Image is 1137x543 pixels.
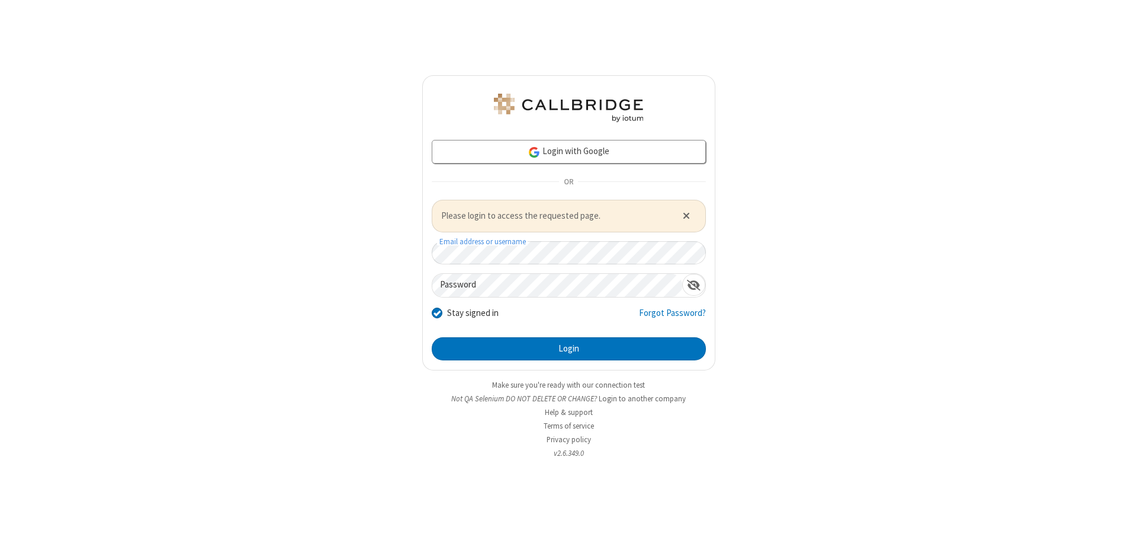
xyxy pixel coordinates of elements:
[447,306,499,320] label: Stay signed in
[639,306,706,329] a: Forgot Password?
[528,146,541,159] img: google-icon.png
[432,337,706,361] button: Login
[547,435,591,445] a: Privacy policy
[676,207,696,225] button: Close alert
[544,421,594,431] a: Terms of service
[559,174,578,190] span: OR
[492,94,645,122] img: QA Selenium DO NOT DELETE OR CHANGE
[422,448,715,459] li: v2.6.349.0
[441,209,668,223] span: Please login to access the requested page.
[432,241,706,264] input: Email address or username
[682,274,705,296] div: Show password
[545,407,593,417] a: Help & support
[432,274,682,297] input: Password
[599,393,686,404] button: Login to another company
[492,380,645,390] a: Make sure you're ready with our connection test
[422,393,715,404] li: Not QA Selenium DO NOT DELETE OR CHANGE?
[432,140,706,164] a: Login with Google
